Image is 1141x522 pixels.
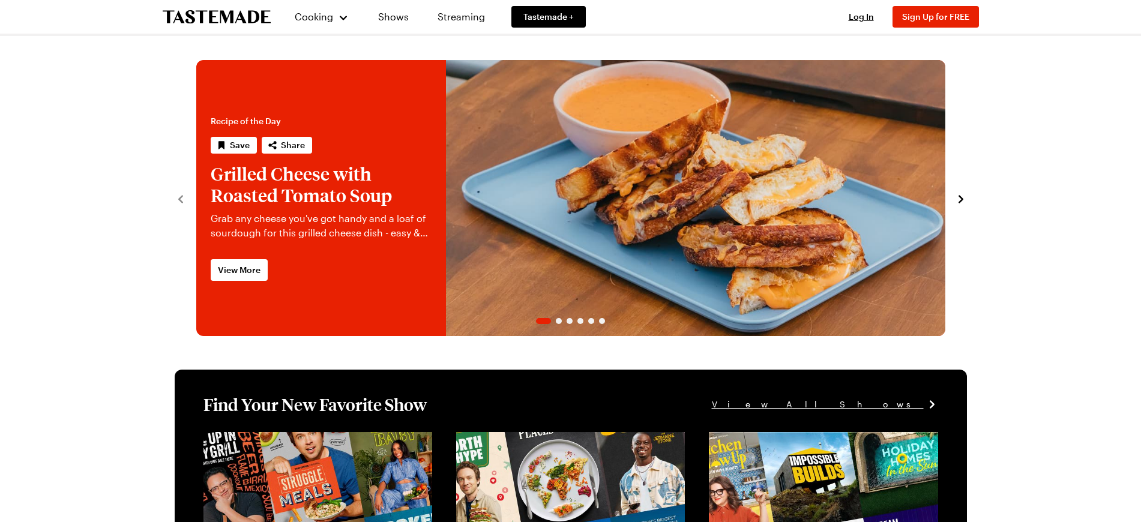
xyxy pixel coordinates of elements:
[203,394,427,415] h1: Find Your New Favorite Show
[511,6,586,28] a: Tastemade +
[849,11,874,22] span: Log In
[163,10,271,24] a: To Tastemade Home Page
[211,259,268,281] a: View More
[709,433,873,445] a: View full content for [object Object]
[599,318,605,324] span: Go to slide 6
[523,11,574,23] span: Tastemade +
[837,11,885,23] button: Log In
[230,139,250,151] span: Save
[955,191,967,205] button: navigate to next item
[536,318,551,324] span: Go to slide 1
[556,318,562,324] span: Go to slide 2
[567,318,573,324] span: Go to slide 3
[295,2,349,31] button: Cooking
[588,318,594,324] span: Go to slide 5
[262,137,312,154] button: Share
[456,433,620,445] a: View full content for [object Object]
[902,11,969,22] span: Sign Up for FREE
[196,60,945,336] div: 1 / 6
[175,191,187,205] button: navigate to previous item
[218,264,260,276] span: View More
[893,6,979,28] button: Sign Up for FREE
[211,137,257,154] button: Save recipe
[712,398,924,411] span: View All Shows
[203,433,367,445] a: View full content for [object Object]
[295,11,333,22] span: Cooking
[712,398,938,411] a: View All Shows
[281,139,305,151] span: Share
[577,318,583,324] span: Go to slide 4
